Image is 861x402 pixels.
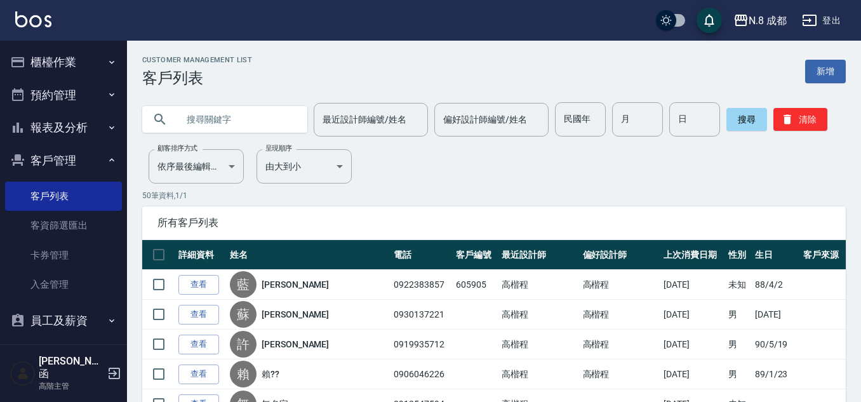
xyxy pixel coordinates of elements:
[773,108,827,131] button: 清除
[262,368,279,380] a: 賴??
[142,190,846,201] p: 50 筆資料, 1 / 1
[230,331,257,358] div: 許
[725,330,751,359] td: 男
[805,60,846,83] a: 新增
[149,149,244,184] div: 依序最後編輯時間
[5,144,122,177] button: 客戶管理
[725,300,751,330] td: 男
[498,330,579,359] td: 高楷程
[262,308,329,321] a: [PERSON_NAME]
[262,338,329,351] a: [PERSON_NAME]
[752,240,800,270] th: 生日
[580,359,660,389] td: 高楷程
[390,270,453,300] td: 0922383857
[749,13,787,29] div: N.8 成都
[175,240,227,270] th: 詳細資料
[725,270,751,300] td: 未知
[752,330,800,359] td: 90/5/19
[453,240,498,270] th: 客戶編號
[580,240,660,270] th: 偏好設計師
[660,240,726,270] th: 上次消費日期
[230,301,257,328] div: 蘇
[39,380,103,392] p: 高階主管
[265,144,292,153] label: 呈現順序
[178,102,297,137] input: 搜尋關鍵字
[5,304,122,337] button: 員工及薪資
[230,361,257,387] div: 賴
[230,271,257,298] div: 藍
[10,361,36,386] img: Person
[5,111,122,144] button: 報表及分析
[5,337,122,370] button: 商品管理
[498,240,579,270] th: 最近設計師
[498,359,579,389] td: 高楷程
[697,8,722,33] button: save
[797,9,846,32] button: 登出
[580,330,660,359] td: 高楷程
[390,330,453,359] td: 0919935712
[728,8,792,34] button: N.8 成都
[178,305,219,325] a: 查看
[725,359,751,389] td: 男
[580,300,660,330] td: 高楷程
[178,275,219,295] a: 查看
[15,11,51,27] img: Logo
[178,365,219,384] a: 查看
[725,240,751,270] th: 性別
[5,46,122,79] button: 櫃檯作業
[5,270,122,299] a: 入金管理
[800,240,846,270] th: 客戶來源
[660,359,726,389] td: [DATE]
[262,278,329,291] a: [PERSON_NAME]
[390,240,453,270] th: 電話
[660,300,726,330] td: [DATE]
[660,330,726,359] td: [DATE]
[390,359,453,389] td: 0906046226
[752,300,800,330] td: [DATE]
[5,241,122,270] a: 卡券管理
[227,240,390,270] th: 姓名
[157,217,831,229] span: 所有客戶列表
[390,300,453,330] td: 0930137221
[142,56,252,64] h2: Customer Management List
[157,144,197,153] label: 顧客排序方式
[660,270,726,300] td: [DATE]
[498,300,579,330] td: 高楷程
[178,335,219,354] a: 查看
[580,270,660,300] td: 高楷程
[752,359,800,389] td: 89/1/23
[39,355,103,380] h5: [PERSON_NAME]函
[726,108,767,131] button: 搜尋
[5,79,122,112] button: 預約管理
[752,270,800,300] td: 88/4/2
[498,270,579,300] td: 高楷程
[142,69,252,87] h3: 客戶列表
[453,270,498,300] td: 605905
[5,182,122,211] a: 客戶列表
[257,149,352,184] div: 由大到小
[5,211,122,240] a: 客資篩選匯出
